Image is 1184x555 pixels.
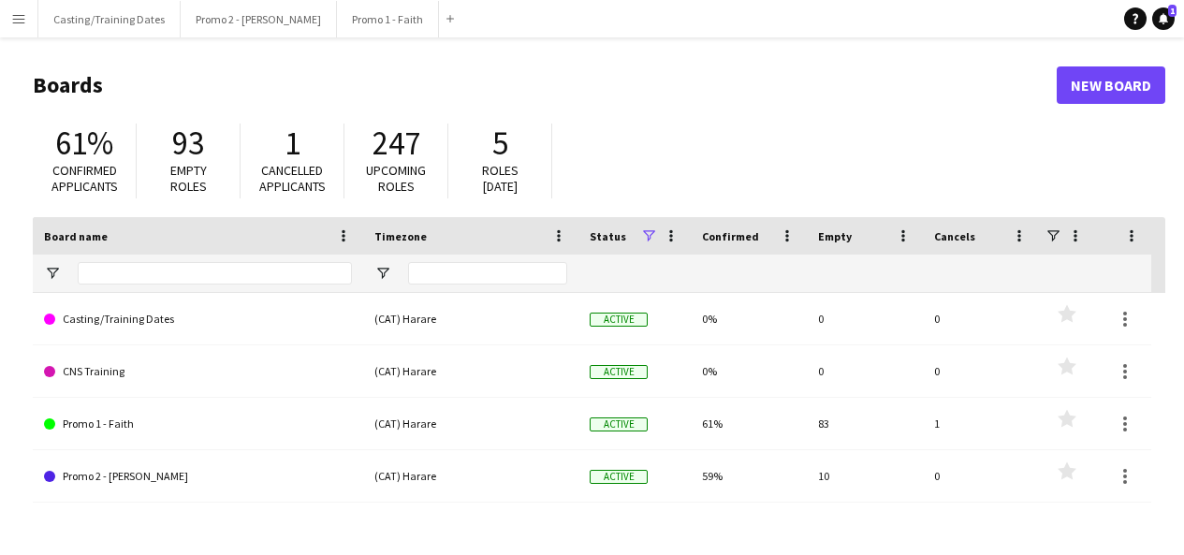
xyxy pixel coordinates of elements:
h1: Boards [33,71,1057,99]
div: (CAT) Harare [363,450,578,502]
div: 0 [923,293,1039,344]
a: Casting/Training Dates [44,293,352,345]
button: Open Filter Menu [44,265,61,282]
span: Cancelled applicants [259,162,326,195]
span: 1 [285,123,300,164]
button: Promo 2 - [PERSON_NAME] [181,1,337,37]
span: 1 [1168,5,1177,17]
div: 0% [691,293,807,344]
span: Active [590,365,648,379]
div: 0% [691,345,807,397]
span: Active [590,417,648,431]
span: Roles [DATE] [482,162,519,195]
a: CNS Training [44,345,352,398]
span: Board name [44,229,108,243]
button: Open Filter Menu [374,265,391,282]
a: 1 [1152,7,1175,30]
span: Confirmed applicants [51,162,118,195]
a: Promo 1 - Faith [44,398,352,450]
span: Timezone [374,229,427,243]
span: Confirmed [702,229,759,243]
button: Promo 1 - Faith [337,1,439,37]
span: Empty roles [170,162,207,195]
span: Active [590,313,648,327]
input: Timezone Filter Input [408,262,567,285]
div: 10 [807,450,923,502]
span: 5 [492,123,508,164]
div: 1 [923,398,1039,449]
div: 0 [923,345,1039,397]
span: Active [590,470,648,484]
span: 61% [55,123,113,164]
div: 0 [923,450,1039,502]
span: 93 [172,123,204,164]
div: (CAT) Harare [363,398,578,449]
div: 0 [807,293,923,344]
span: Cancels [934,229,975,243]
div: (CAT) Harare [363,293,578,344]
div: (CAT) Harare [363,345,578,397]
div: 59% [691,450,807,502]
span: Empty [818,229,852,243]
button: Casting/Training Dates [38,1,181,37]
div: 61% [691,398,807,449]
a: New Board [1057,66,1165,104]
a: Promo 2 - [PERSON_NAME] [44,450,352,503]
div: 83 [807,398,923,449]
input: Board name Filter Input [78,262,352,285]
div: 0 [807,345,923,397]
span: Status [590,229,626,243]
span: Upcoming roles [366,162,426,195]
span: 247 [373,123,420,164]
